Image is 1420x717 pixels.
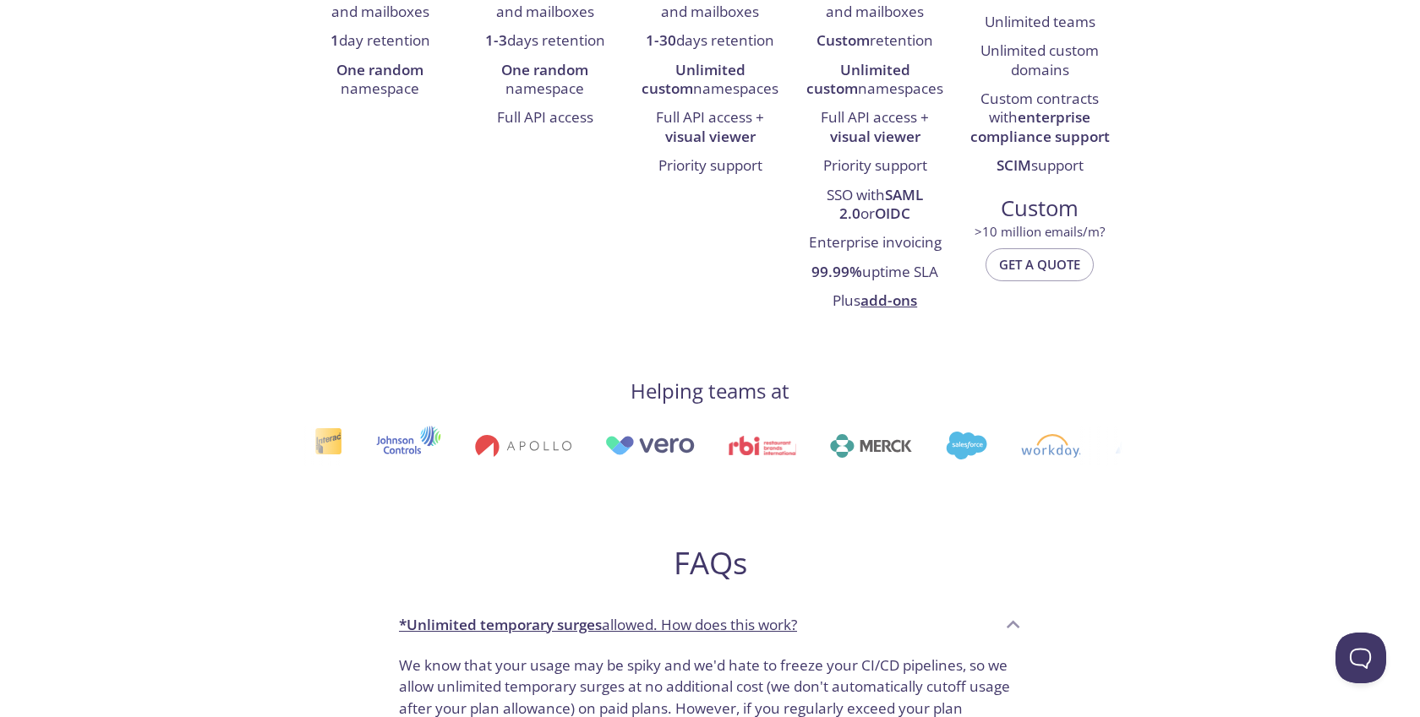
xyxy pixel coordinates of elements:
[970,8,1110,37] li: Unlimited teams
[806,152,945,181] li: Priority support
[806,258,945,287] li: uptime SLA
[385,544,1035,582] h2: FAQs
[642,60,745,98] strong: Unlimited custom
[975,223,1105,240] span: > 10 million emails/m?
[729,436,797,455] img: rbi
[640,27,779,56] li: days retention
[806,104,945,152] li: Full API access +
[970,107,1110,145] strong: enterprise compliance support
[330,30,339,50] strong: 1
[631,378,789,405] h4: Helping teams at
[336,60,423,79] strong: One random
[376,426,441,466] img: johnsoncontrols
[640,152,779,181] li: Priority support
[475,27,614,56] li: days retention
[665,127,756,146] strong: visual viewer
[971,194,1109,223] span: Custom
[1021,434,1081,458] img: workday
[860,291,917,310] a: add-ons
[811,262,862,281] strong: 99.99%
[475,434,571,458] img: apollo
[399,614,797,636] p: allowed. How does this work?
[875,204,910,223] strong: OIDC
[310,27,450,56] li: day retention
[816,30,870,50] strong: Custom
[830,127,920,146] strong: visual viewer
[399,615,602,634] strong: *Unlimited temporary surges
[946,432,986,459] img: salesforce
[646,30,676,50] strong: 1-30
[806,287,945,316] li: Plus
[1335,633,1386,683] iframe: Help Scout Beacon - Open
[806,182,945,230] li: SSO with or
[997,155,1031,175] strong: SCIM
[970,37,1110,85] li: Unlimited custom domains
[970,152,1110,181] li: support
[999,253,1080,275] span: Get a quote
[475,57,614,105] li: namespace
[640,104,779,152] li: Full API access +
[485,30,507,50] strong: 1-3
[986,248,1094,280] button: Get a quote
[501,60,588,79] strong: One random
[830,434,912,458] img: merck
[970,85,1110,152] li: Custom contracts with
[310,57,450,105] li: namespace
[806,229,945,258] li: Enterprise invoicing
[605,436,695,455] img: vero
[839,185,923,223] strong: SAML 2.0
[475,104,614,133] li: Full API access
[385,602,1035,648] div: *Unlimited temporary surgesallowed. How does this work?
[806,60,910,98] strong: Unlimited custom
[806,57,945,105] li: namespaces
[640,57,779,105] li: namespaces
[806,27,945,56] li: retention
